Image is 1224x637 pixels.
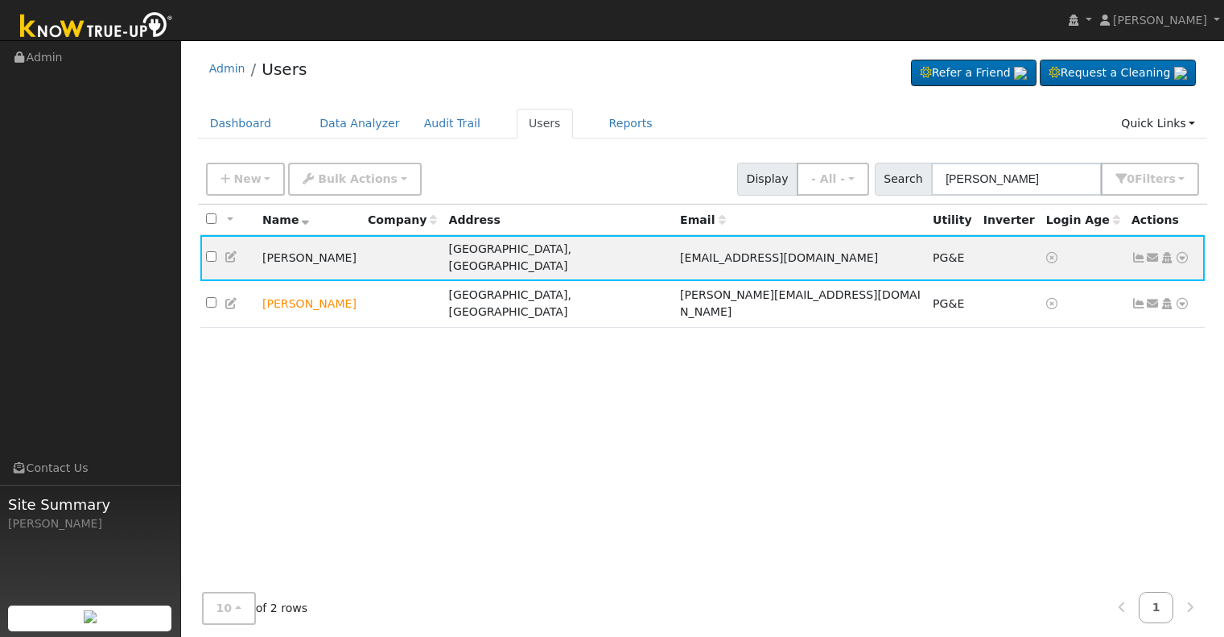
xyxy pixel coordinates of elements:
[412,109,492,139] a: Audit Trail
[12,9,181,45] img: Know True-Up
[933,251,964,264] span: PG&E
[797,163,869,196] button: - All -
[517,109,573,139] a: Users
[1160,297,1174,310] a: Login As
[680,288,921,318] span: [PERSON_NAME][EMAIL_ADDRESS][DOMAIN_NAME]
[216,602,233,614] span: 10
[1139,592,1174,623] a: 1
[257,281,362,327] td: Lead
[1175,296,1189,312] a: Other actions
[1014,67,1027,80] img: retrieve
[1101,163,1199,196] button: 0Filters
[202,592,256,625] button: 10
[931,163,1102,196] input: Search
[1131,212,1199,229] div: Actions
[1131,297,1146,310] a: Show Graph
[262,60,307,79] a: Users
[1109,109,1207,139] a: Quick Links
[257,235,362,281] td: [PERSON_NAME]
[8,494,172,515] span: Site Summary
[1146,250,1160,267] a: franksanchez904@yahoo.com
[1174,67,1187,80] img: retrieve
[443,235,674,281] td: [GEOGRAPHIC_DATA], [GEOGRAPHIC_DATA]
[737,163,797,196] span: Display
[1131,251,1146,264] a: Show Graph
[202,592,308,625] span: of 2 rows
[875,163,932,196] span: Search
[1135,172,1176,185] span: Filter
[233,172,261,185] span: New
[8,515,172,532] div: [PERSON_NAME]
[225,297,239,310] a: Edit User
[449,212,670,229] div: Address
[1046,213,1120,226] span: Days since last login
[680,213,725,226] span: Email
[307,109,412,139] a: Data Analyzer
[225,250,239,263] a: Edit User
[206,163,286,196] button: New
[262,213,310,226] span: Name
[680,251,878,264] span: [EMAIL_ADDRESS][DOMAIN_NAME]
[1046,297,1061,310] a: No login access
[1175,250,1189,267] a: Other actions
[1146,296,1160,312] a: Frank@gmail.com
[983,212,1035,229] div: Inverter
[911,60,1036,87] a: Refer a Friend
[933,212,972,229] div: Utility
[209,62,245,75] a: Admin
[443,281,674,327] td: [GEOGRAPHIC_DATA], [GEOGRAPHIC_DATA]
[1040,60,1196,87] a: Request a Cleaning
[318,172,398,185] span: Bulk Actions
[1168,172,1175,185] span: s
[1160,251,1174,264] a: Login As
[597,109,665,139] a: Reports
[1046,251,1061,264] a: No login access
[1113,14,1207,27] span: [PERSON_NAME]
[368,213,437,226] span: Company name
[198,109,284,139] a: Dashboard
[84,610,97,623] img: retrieve
[288,163,421,196] button: Bulk Actions
[933,297,964,310] span: PG&E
